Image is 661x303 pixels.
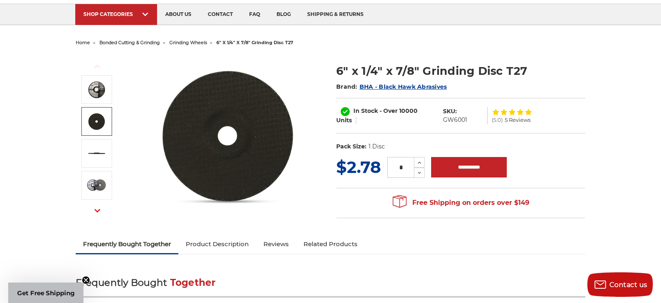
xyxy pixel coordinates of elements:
a: home [76,40,90,45]
span: - Over [380,107,398,114]
span: Units [336,117,352,124]
span: Brand: [336,83,357,90]
img: 6 inch grinding disc [146,54,310,218]
a: bonded cutting & grinding [99,40,160,45]
span: 10000 [399,107,418,114]
button: Contact us [587,272,653,297]
a: shipping & returns [299,4,372,25]
a: grinding wheels [169,40,207,45]
span: Together [170,277,216,288]
span: Frequently Bought [76,277,167,288]
button: Previous [88,58,107,75]
dt: Pack Size: [336,142,366,151]
button: Next [88,202,107,219]
a: blog [268,4,299,25]
button: Close teaser [82,276,90,284]
div: Get Free ShippingClose teaser [8,283,83,303]
a: contact [200,4,241,25]
img: 6 inch grinding disc [86,79,107,100]
img: 6 inch grinding disc by Black Hawk Abrasives [86,175,107,195]
div: SHOP CATEGORIES [83,11,149,17]
a: Related Products [296,235,365,253]
span: $2.78 [336,157,381,177]
dd: 1 Disc [369,142,385,151]
span: 5 Reviews [505,117,531,123]
img: 6 inch diameter x .25 inch thickness grinding disc [86,143,107,164]
img: Back of 6 inch grinding disc by BHA [86,111,107,132]
span: In Stock [353,107,378,114]
span: Get Free Shipping [17,289,75,297]
a: Reviews [256,235,296,253]
a: Product Description [178,235,256,253]
span: Free Shipping on orders over $149 [393,195,529,211]
span: 6" x 1/4" x 7/8" grinding disc t27 [216,40,293,45]
a: about us [157,4,200,25]
a: faq [241,4,268,25]
span: (5.0) [492,117,503,123]
dd: GW6001 [443,116,467,124]
h1: 6" x 1/4" x 7/8" Grinding Disc T27 [336,63,585,79]
dt: SKU: [443,107,457,116]
a: Frequently Bought Together [76,235,178,253]
a: BHA - Black Hawk Abrasives [360,83,447,90]
span: Contact us [609,281,648,289]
